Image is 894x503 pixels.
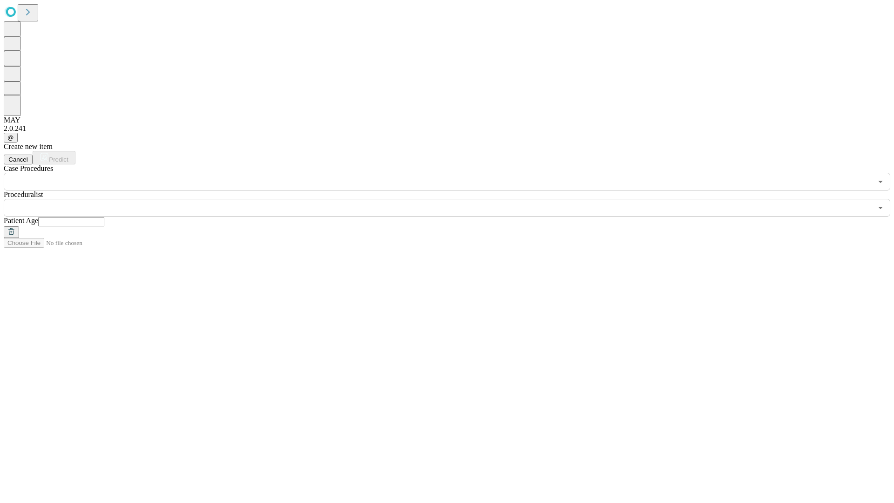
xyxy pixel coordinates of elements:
[874,201,887,214] button: Open
[4,116,890,124] div: MAY
[4,217,38,224] span: Patient Age
[49,156,68,163] span: Predict
[7,134,14,141] span: @
[4,133,18,143] button: @
[4,164,53,172] span: Scheduled Procedure
[33,151,75,164] button: Predict
[8,156,28,163] span: Cancel
[4,155,33,164] button: Cancel
[4,143,53,150] span: Create new item
[4,124,890,133] div: 2.0.241
[4,190,43,198] span: Proceduralist
[874,175,887,188] button: Open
